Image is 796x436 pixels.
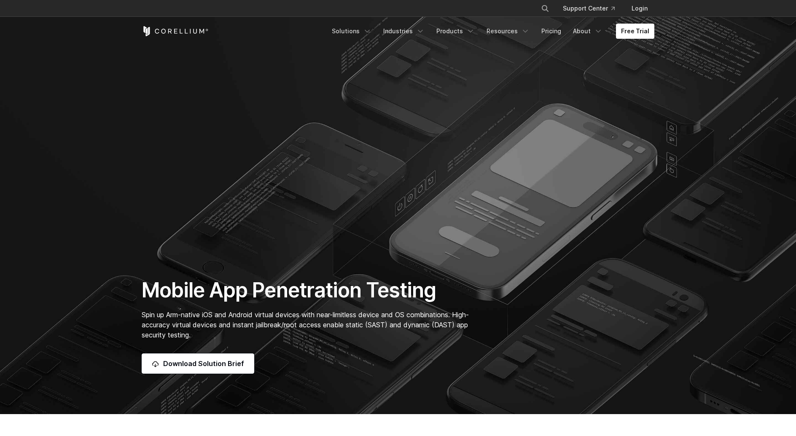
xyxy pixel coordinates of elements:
[142,353,254,374] a: Download Solution Brief
[142,310,469,339] span: Spin up Arm-native iOS and Android virtual devices with near-limitless device and OS combinations...
[142,278,478,303] h1: Mobile App Penetration Testing
[163,358,244,369] span: Download Solution Brief
[568,24,608,39] a: About
[378,24,430,39] a: Industries
[538,1,553,16] button: Search
[531,1,654,16] div: Navigation Menu
[142,26,209,36] a: Corellium Home
[625,1,654,16] a: Login
[327,24,376,39] a: Solutions
[536,24,566,39] a: Pricing
[556,1,621,16] a: Support Center
[616,24,654,39] a: Free Trial
[431,24,480,39] a: Products
[481,24,535,39] a: Resources
[327,24,654,39] div: Navigation Menu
